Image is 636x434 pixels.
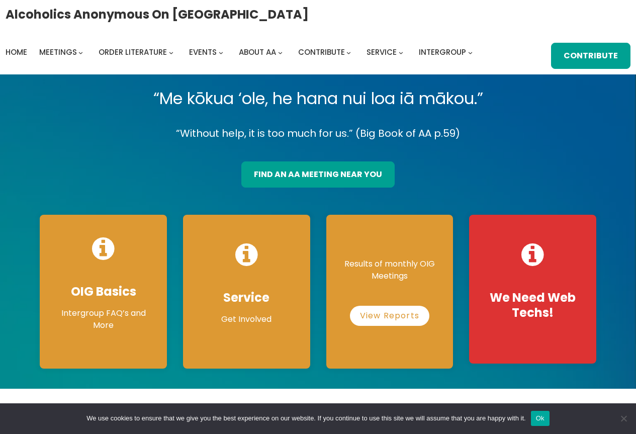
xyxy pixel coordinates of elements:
span: Intergroup [419,47,466,57]
a: Events [189,45,217,59]
p: Get Involved [193,313,300,325]
a: find an aa meeting near you [241,161,395,188]
span: Events [189,47,217,57]
button: Ok [531,411,550,426]
span: No [618,413,628,423]
h4: We Need Web Techs! [479,290,586,320]
p: “Without help, it is too much for us.” (Big Book of AA p.59) [32,125,604,142]
nav: Intergroup [6,45,476,59]
button: Service submenu [399,50,403,54]
span: Meetings [39,47,77,57]
a: Contribute [551,43,630,69]
h4: OIG Basics [50,284,157,299]
a: Meetings [39,45,77,59]
p: Results of monthly OIG Meetings [336,258,443,282]
a: Home [6,45,27,59]
button: Events submenu [219,50,223,54]
h4: Service [193,290,300,305]
a: Contribute [298,45,345,59]
a: Intergroup [419,45,466,59]
span: Order Literature [99,47,167,57]
button: About AA submenu [278,50,283,54]
span: Service [367,47,397,57]
p: Intergroup FAQ’s and More [50,307,157,331]
button: Order Literature submenu [169,50,173,54]
p: “Me kōkua ‘ole, he hana nui loa iā mākou.” [32,84,604,113]
span: We use cookies to ensure that we give you the best experience on our website. If you continue to ... [86,413,525,423]
a: Service [367,45,397,59]
span: About AA [239,47,276,57]
button: Intergroup submenu [468,50,473,54]
span: Contribute [298,47,345,57]
a: View Reports [350,306,429,326]
span: Home [6,47,27,57]
a: Alcoholics Anonymous on [GEOGRAPHIC_DATA] [6,4,309,25]
button: Meetings submenu [78,50,83,54]
button: Contribute submenu [346,50,351,54]
a: About AA [239,45,276,59]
